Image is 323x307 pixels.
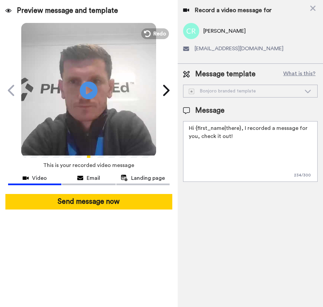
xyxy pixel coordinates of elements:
[10,13,125,36] div: message notification from Amy, 2w ago. Hi Peter, We hope you and your customers have been having ...
[189,89,194,94] img: demo-template.svg
[87,174,100,182] span: Email
[195,45,284,53] span: [EMAIL_ADDRESS][DOMAIN_NAME]
[29,25,102,31] p: Message from Amy, sent 2w ago
[183,121,318,182] textarea: Hi {first_name|there}, I recorded a message for you, check it out!
[281,69,318,79] button: What is this?
[131,174,165,182] span: Landing page
[15,20,26,30] img: Profile image for Amy
[189,88,301,94] div: Bonjoro branded template
[29,19,102,138] span: Hi [PERSON_NAME], We hope you and your customers have been having a great time with [PERSON_NAME]...
[195,106,225,116] span: Message
[5,194,172,210] button: Send message now
[195,69,256,79] span: Message template
[43,158,134,173] span: This is your recorded video message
